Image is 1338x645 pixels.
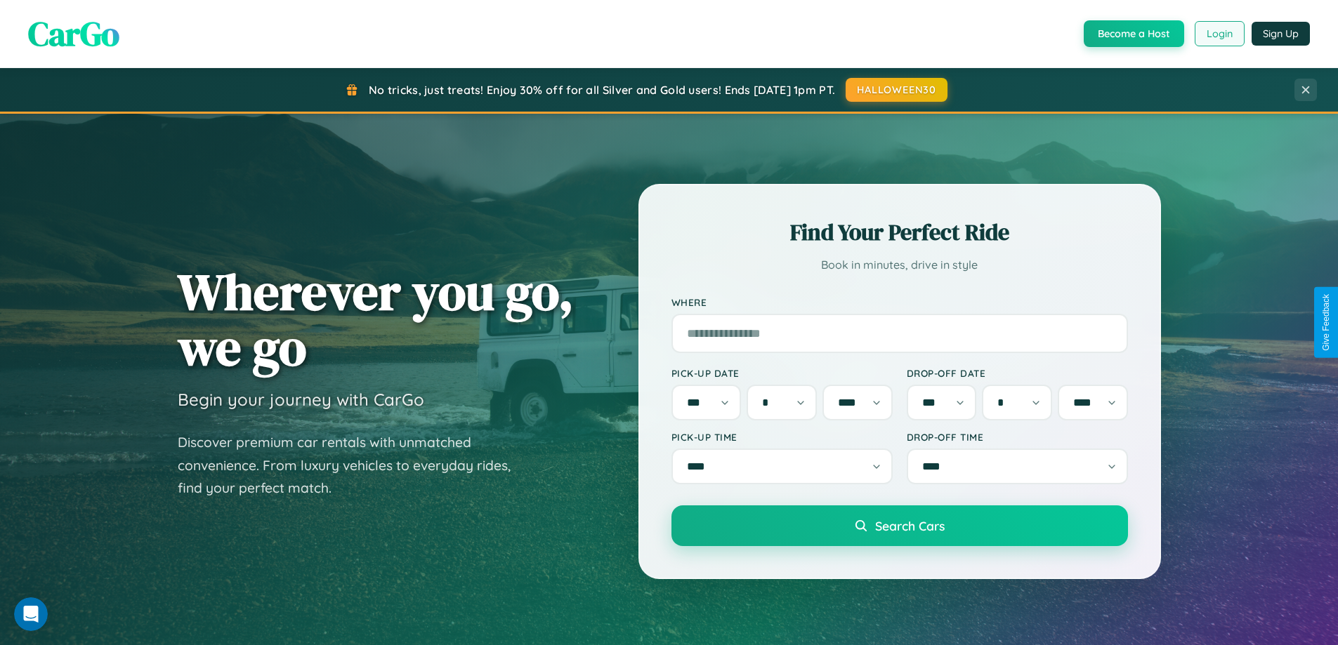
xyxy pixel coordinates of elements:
[671,367,893,379] label: Pick-up Date
[28,11,119,57] span: CarGo
[671,431,893,443] label: Pick-up Time
[671,505,1128,546] button: Search Cars
[671,217,1128,248] h2: Find Your Perfect Ride
[178,389,424,410] h3: Begin your journey with CarGo
[1252,22,1310,46] button: Sign Up
[369,83,835,97] span: No tricks, just treats! Enjoy 30% off for all Silver and Gold users! Ends [DATE] 1pm PT.
[846,78,947,102] button: HALLOWEEN30
[671,296,1128,308] label: Where
[14,597,48,631] iframe: Intercom live chat
[671,255,1128,275] p: Book in minutes, drive in style
[1084,20,1184,47] button: Become a Host
[178,264,574,375] h1: Wherever you go, we go
[1195,21,1245,46] button: Login
[178,431,529,500] p: Discover premium car rentals with unmatched convenience. From luxury vehicles to everyday rides, ...
[875,518,945,533] span: Search Cars
[907,367,1128,379] label: Drop-off Date
[1321,294,1331,351] div: Give Feedback
[907,431,1128,443] label: Drop-off Time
